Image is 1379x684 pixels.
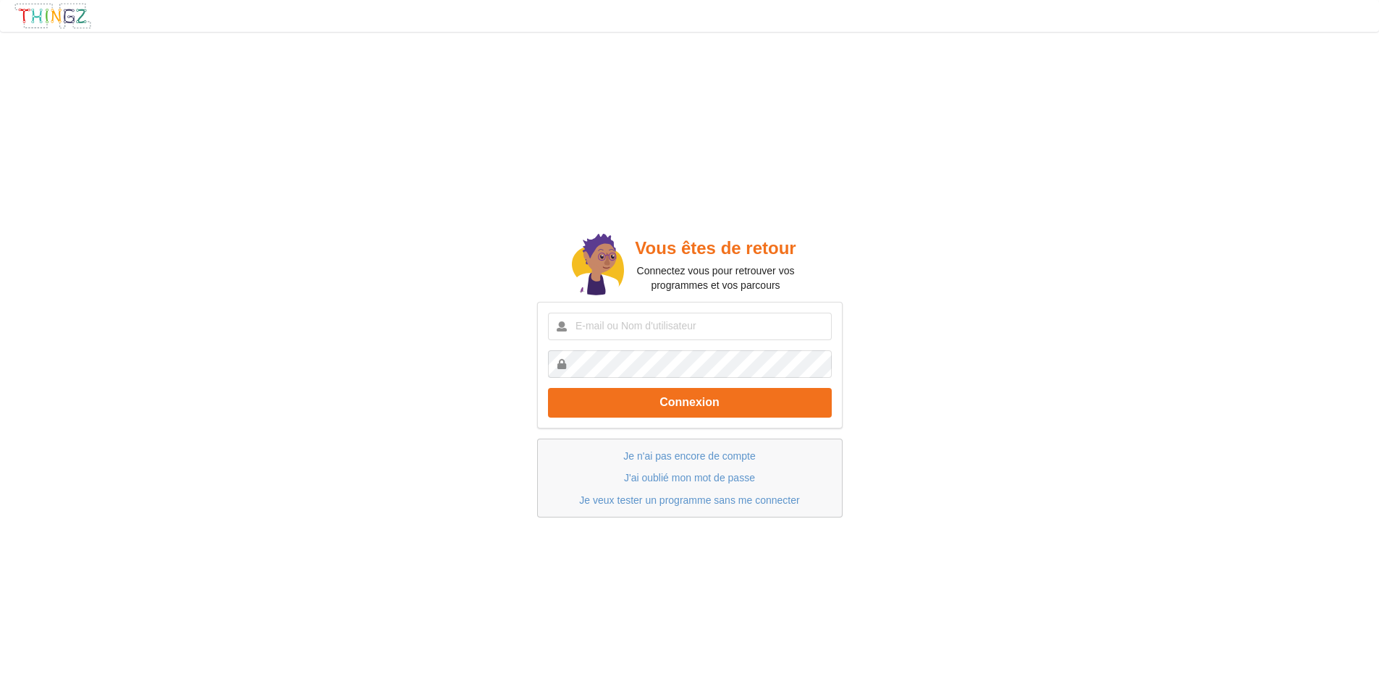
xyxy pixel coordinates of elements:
a: J'ai oublié mon mot de passe [624,472,755,484]
h2: Vous êtes de retour [624,237,807,260]
p: Connectez vous pour retrouver vos programmes et vos parcours [624,263,807,292]
a: Je veux tester un programme sans me connecter [579,494,799,506]
img: thingz_logo.png [14,2,92,30]
img: doc.svg [572,234,624,297]
button: Connexion [548,388,832,418]
input: E-mail ou Nom d'utilisateur [548,313,832,340]
a: Je n'ai pas encore de compte [623,450,755,462]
